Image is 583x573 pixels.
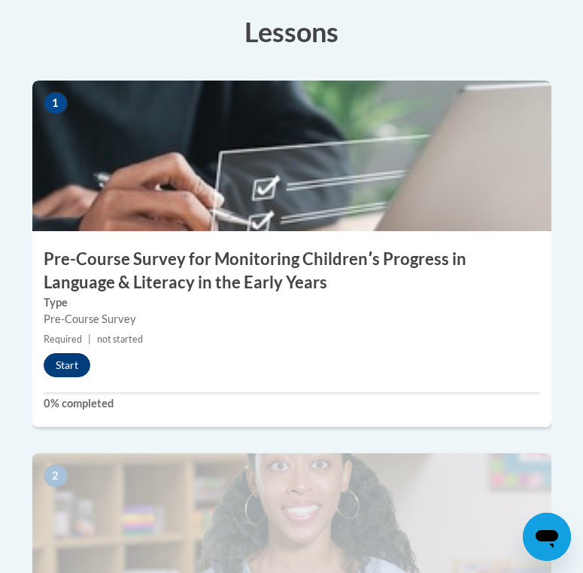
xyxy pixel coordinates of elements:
[97,334,143,345] span: not started
[44,92,68,114] span: 1
[44,395,540,412] label: 0% completed
[44,353,90,377] button: Start
[32,13,551,50] h3: Lessons
[44,294,540,311] label: Type
[88,334,91,345] span: |
[44,311,540,328] div: Pre-Course Survey
[32,81,551,231] img: Course Image
[44,334,82,345] span: Required
[32,248,551,294] h3: Pre-Course Survey for Monitoring Childrenʹs Progress in Language & Literacy in the Early Years
[523,513,571,561] iframe: Button to launch messaging window
[44,465,68,487] span: 2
